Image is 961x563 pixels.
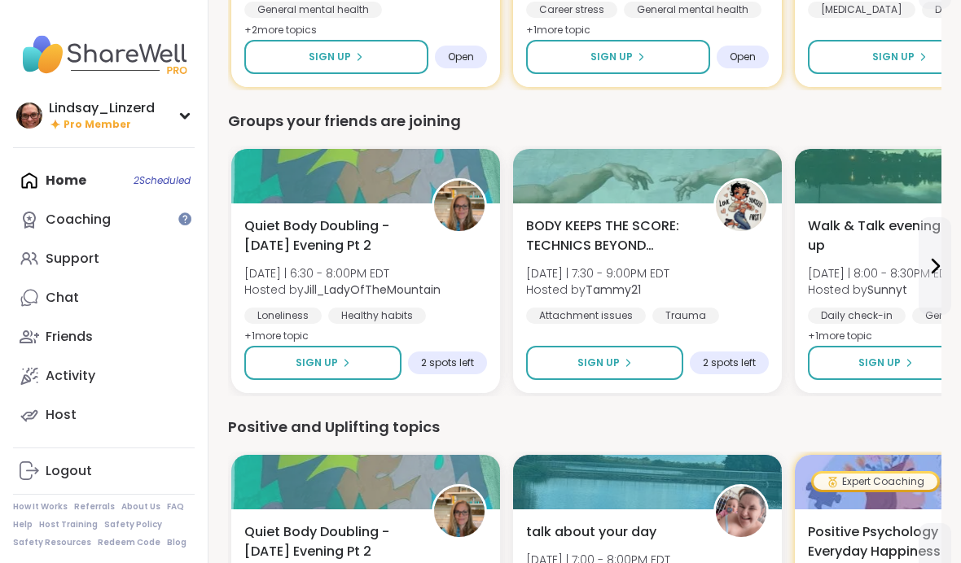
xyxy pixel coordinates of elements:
[296,356,338,370] span: Sign Up
[652,308,719,324] div: Trauma
[526,308,646,324] div: Attachment issues
[526,265,669,281] span: [DATE] | 7:30 - 9:00PM EDT
[98,537,160,548] a: Redeem Code
[13,395,195,434] a: Host
[244,216,414,255] span: Quiet Body Doubling -[DATE] Evening Pt 2
[328,308,426,324] div: Healthy habits
[13,519,33,530] a: Help
[526,281,669,298] span: Hosted by
[590,50,633,64] span: Sign Up
[121,501,160,513] a: About Us
[244,281,441,298] span: Hosted by
[526,522,656,542] span: talk about your day
[13,239,195,278] a: Support
[13,356,195,395] a: Activity
[808,281,953,298] span: Hosted by
[421,356,474,369] span: 2 spots left
[244,346,402,380] button: Sign Up
[167,537,186,548] a: Blog
[104,519,162,530] a: Safety Policy
[46,462,92,480] div: Logout
[228,110,941,133] div: Groups your friends are joining
[13,452,195,491] a: Logout
[526,346,683,380] button: Sign Up
[178,212,191,225] iframe: Spotlight
[814,474,937,490] div: Expert Coaching
[244,40,428,74] button: Sign Up
[867,281,907,298] b: Sunnyt
[16,103,42,129] img: Lindsay_Linzerd
[46,250,99,268] div: Support
[244,265,441,281] span: [DATE] | 6:30 - 8:00PM EDT
[434,181,485,231] img: Jill_LadyOfTheMountain
[49,99,155,117] div: Lindsay_Linzerd
[13,26,195,83] img: ShareWell Nav Logo
[13,317,195,356] a: Friends
[228,416,941,439] div: Positive and Uplifting topics
[858,356,901,370] span: Sign Up
[872,50,915,64] span: Sign Up
[577,356,620,370] span: Sign Up
[808,265,953,281] span: [DATE] | 8:00 - 8:30PM EDT
[244,2,382,18] div: General mental health
[46,406,77,424] div: Host
[167,501,184,513] a: FAQ
[13,501,68,513] a: How It Works
[526,2,617,18] div: Career stress
[13,537,91,548] a: Safety Resources
[309,50,351,64] span: Sign Up
[448,50,474,63] span: Open
[13,200,195,239] a: Coaching
[624,2,761,18] div: General mental health
[808,2,915,18] div: [MEDICAL_DATA]
[304,281,441,298] b: Jill_LadyOfTheMountain
[716,487,766,537] img: Shay2Olivia
[716,181,766,231] img: Tammy21
[46,211,111,229] div: Coaching
[244,522,414,561] span: Quiet Body Doubling -[DATE] Evening Pt 2
[46,289,79,307] div: Chat
[586,281,641,298] b: Tammy21
[39,519,98,530] a: Host Training
[434,487,485,537] img: Jill_LadyOfTheMountain
[526,216,696,255] span: BODY KEEPS THE SCORE: TECHNICS BEYOND TRAUMA
[46,328,93,346] div: Friends
[64,118,131,132] span: Pro Member
[703,356,756,369] span: 2 spots left
[244,308,322,324] div: Loneliness
[13,278,195,317] a: Chat
[808,308,906,324] div: Daily check-in
[730,50,756,63] span: Open
[74,501,115,513] a: Referrals
[46,367,95,385] div: Activity
[526,40,710,74] button: Sign Up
